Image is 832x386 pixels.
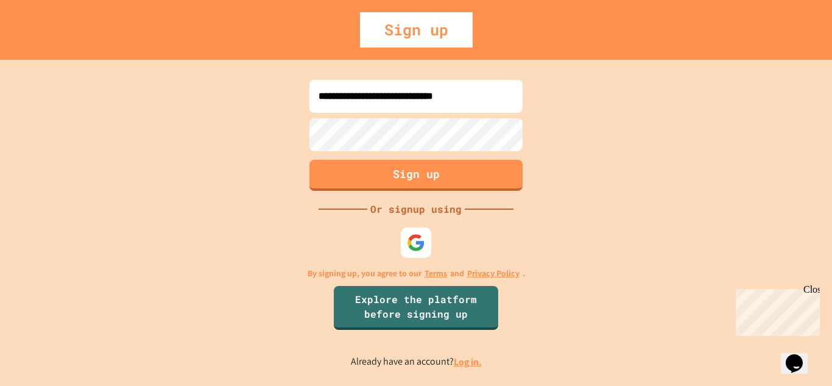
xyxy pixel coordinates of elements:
iframe: chat widget [781,337,820,374]
p: By signing up, you agree to our and . [308,267,525,280]
div: Chat with us now!Close [5,5,84,77]
a: Log in. [454,356,482,368]
p: Already have an account? [351,354,482,370]
a: Explore the platform before signing up [334,286,498,330]
a: Terms [425,267,447,280]
a: Privacy Policy [467,267,520,280]
div: Or signup using [367,202,465,216]
div: Sign up [360,12,473,48]
iframe: chat widget [731,284,820,336]
img: google-icon.svg [407,234,425,252]
button: Sign up [309,160,523,191]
